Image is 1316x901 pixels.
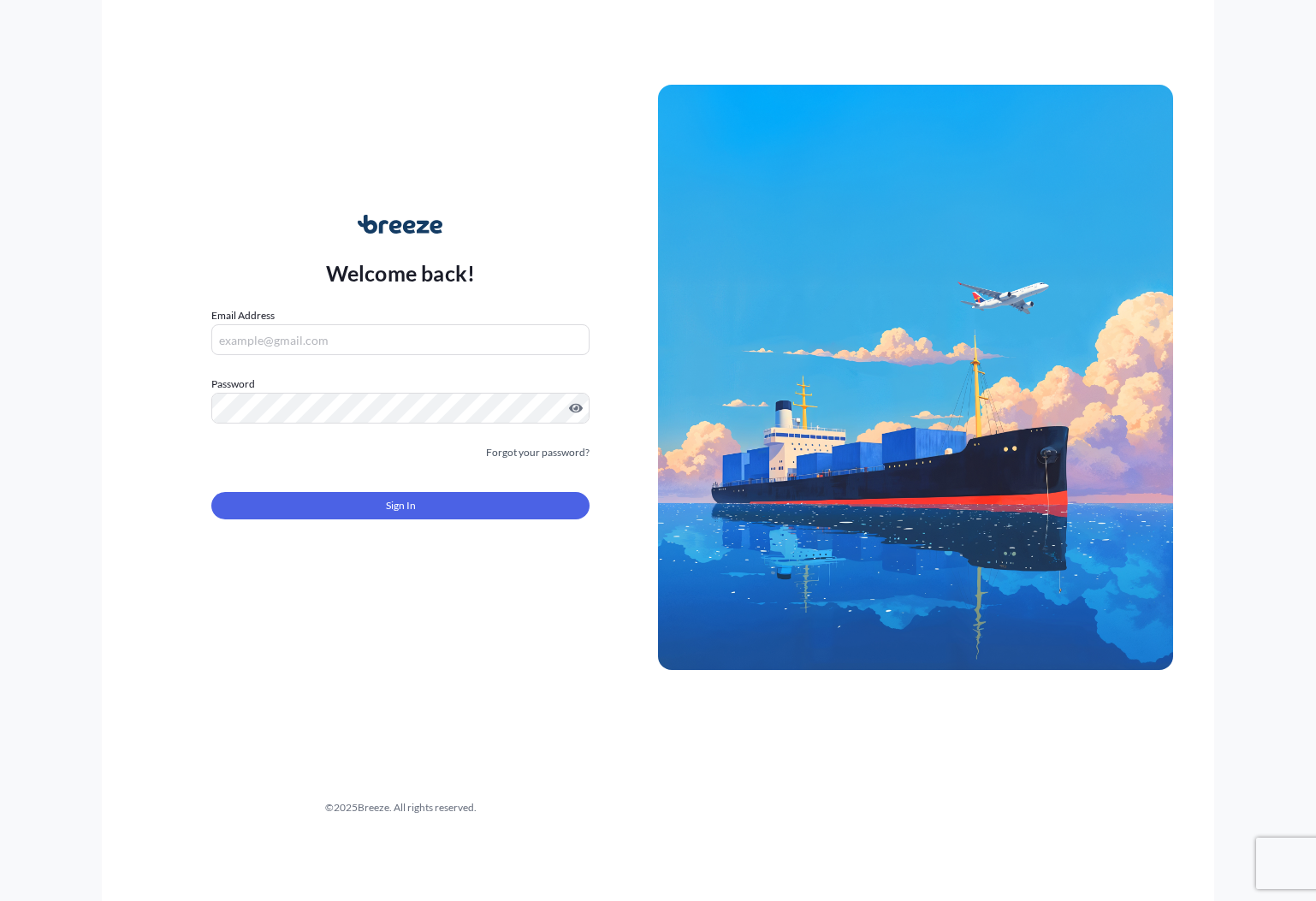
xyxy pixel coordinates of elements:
p: Welcome back! [326,259,476,287]
span: Sign In [386,497,416,514]
img: Ship illustration [658,85,1173,670]
a: Forgot your password? [486,444,590,461]
input: example@gmail.com [211,324,590,355]
div: © 2025 Breeze. All rights reserved. [143,799,658,816]
button: Sign In [211,492,590,519]
label: Password [211,376,590,393]
label: Email Address [211,307,275,324]
button: Show password [569,401,583,415]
